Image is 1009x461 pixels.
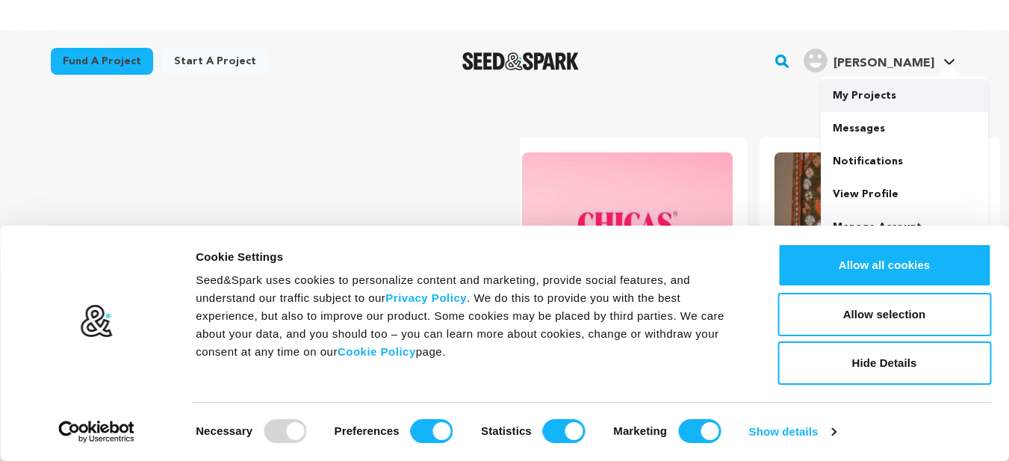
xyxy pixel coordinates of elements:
button: Allow selection [777,293,991,336]
a: Seed&Spark Homepage [462,52,580,70]
img: Seed&Spark Logo Dark Mode [462,52,580,70]
a: View Profile [821,178,988,211]
a: Cookie Policy [338,345,416,358]
div: Cookie Settings [196,248,744,266]
a: Privacy Policy [385,291,467,304]
a: Manage Account [821,211,988,244]
strong: Preferences [335,424,400,437]
strong: Marketing [613,424,667,437]
legend: Consent Selection [195,413,196,414]
a: Notifications [821,145,988,178]
span: [PERSON_NAME] [833,58,934,69]
button: Allow all cookies [777,244,991,287]
strong: Statistics [481,424,532,437]
a: Show details [749,421,836,443]
a: Messages [821,112,988,145]
a: My Projects [821,79,988,112]
strong: Necessary [196,424,252,437]
img: CHICAS Pilot image [522,152,733,296]
div: Damon M.'s Profile [804,49,934,72]
button: Hide Details [777,341,991,385]
a: Start a project [162,48,268,75]
img: user.png [804,49,828,72]
a: Damon M.'s Profile [801,46,958,72]
a: Fund a project [51,48,153,75]
img: The Dragon Under Our Feet image [774,152,985,296]
span: Damon M.'s Profile [801,46,958,77]
a: Usercentrics Cookiebot - opens in a new window [31,421,162,443]
img: logo [80,304,114,338]
div: Seed&Spark uses cookies to personalize content and marketing, provide social features, and unders... [196,271,744,361]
